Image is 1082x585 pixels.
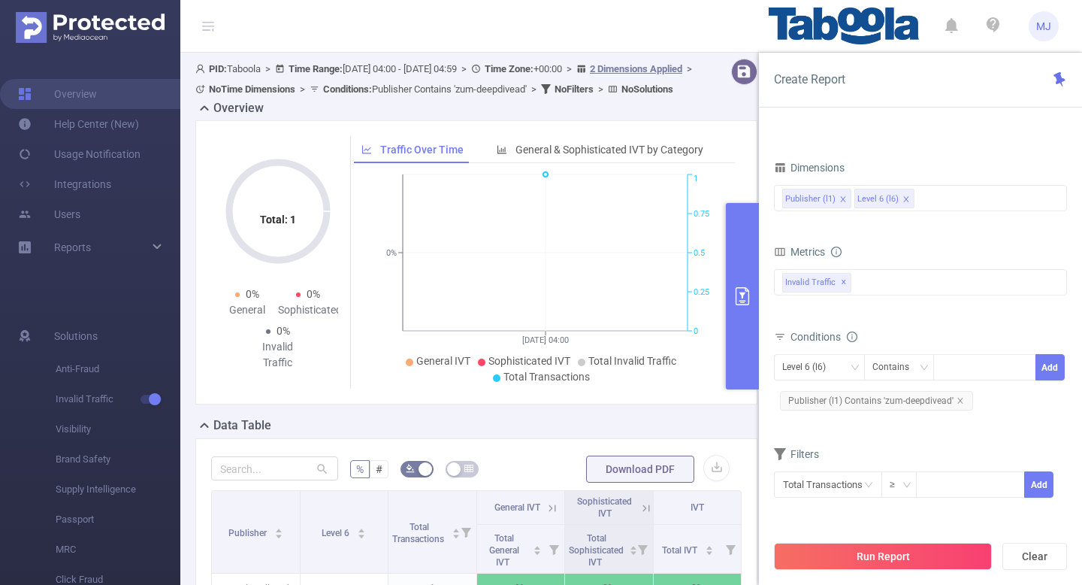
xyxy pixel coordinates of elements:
div: Sort [274,526,283,535]
button: Download PDF [586,456,694,483]
span: Passport [56,505,180,535]
div: Contains [872,355,920,380]
div: ≥ [890,472,905,497]
tspan: 0.5 [694,248,705,258]
span: Invalid Traffic [56,384,180,414]
i: icon: close [839,196,847,205]
a: Reports [54,232,91,262]
span: Taboola [DATE] 04:00 - [DATE] 04:59 +00:00 [195,63,697,95]
b: Time Range: [289,63,343,74]
span: 0% [246,288,259,300]
tspan: 1 [694,174,698,184]
span: Total Transactions [503,371,590,383]
span: Level 6 [322,528,352,538]
span: Sophisticated IVT [488,355,570,367]
i: icon: caret-up [274,526,283,531]
button: Add [1035,354,1065,380]
div: Sort [629,544,638,553]
i: icon: info-circle [831,247,842,257]
tspan: [DATE] 04:00 [522,335,569,345]
i: icon: close [902,196,910,205]
span: 0% [307,288,320,300]
i: icon: line-chart [361,144,372,155]
span: Publisher Contains 'zum-deepdivead' [323,83,527,95]
div: General [217,302,278,318]
span: MJ [1036,11,1051,41]
span: Sophisticated IVT [577,496,632,519]
span: IVT [691,502,704,513]
div: Sort [705,544,714,553]
span: Invalid Traffic [782,273,851,292]
span: Reports [54,241,91,253]
i: Filter menu [543,525,564,573]
i: icon: down [851,363,860,374]
i: icon: bg-colors [406,464,415,473]
span: Visibility [56,414,180,444]
span: > [295,83,310,95]
span: Total Transactions [392,522,446,544]
span: > [527,83,541,95]
span: Total Invalid Traffic [588,355,676,367]
a: Overview [18,79,97,109]
img: Protected Media [16,12,165,43]
b: Time Zone: [485,63,533,74]
i: icon: caret-up [452,526,460,531]
span: Solutions [54,321,98,351]
i: icon: down [902,480,911,491]
div: Invalid Traffic [247,339,308,371]
span: Conditions [790,331,857,343]
span: > [457,63,471,74]
b: Conditions : [323,83,372,95]
span: MRC [56,535,180,565]
span: Total IVT [662,545,700,556]
b: No Filters [555,83,594,95]
a: Integrations [18,169,111,199]
i: icon: caret-up [533,544,542,548]
i: Filter menu [455,491,476,573]
span: Traffic Over Time [380,144,464,156]
span: Total Sophisticated IVT [569,533,624,568]
li: Level 6 (l6) [854,189,914,208]
input: Search... [211,456,338,480]
div: Level 6 (l6) [857,189,899,209]
span: Total General IVT [489,533,519,568]
span: > [562,63,576,74]
span: % [356,463,364,475]
tspan: 0 [694,326,698,336]
u: 2 Dimensions Applied [590,63,682,74]
h2: Data Table [213,417,271,435]
i: Filter menu [632,525,653,573]
i: icon: caret-up [629,544,637,548]
b: PID: [209,63,227,74]
i: icon: caret-down [629,549,637,553]
button: Run Report [774,543,992,570]
i: icon: down [920,363,929,374]
div: Publisher (l1) [785,189,836,209]
tspan: 0.75 [694,209,709,219]
div: Sort [533,544,542,553]
span: # [376,463,382,475]
i: icon: info-circle [847,332,857,342]
span: Brand Safety [56,444,180,474]
i: icon: caret-down [533,549,542,553]
h2: Overview [213,99,264,117]
span: Publisher [228,528,269,538]
span: Anti-Fraud [56,354,180,384]
span: > [261,63,275,74]
span: Dimensions [774,162,845,174]
i: icon: caret-down [705,549,713,553]
span: Supply Intelligence [56,474,180,505]
span: General IVT [416,355,470,367]
a: Users [18,199,80,229]
tspan: 0.25 [694,287,709,297]
i: icon: bar-chart [497,144,507,155]
i: Filter menu [720,525,741,573]
span: Metrics [774,246,825,258]
span: Filters [774,448,819,460]
i: icon: caret-down [358,532,366,537]
button: Clear [1002,543,1067,570]
span: > [682,63,697,74]
b: No Solutions [621,83,673,95]
i: icon: caret-up [358,526,366,531]
i: icon: table [464,464,473,473]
